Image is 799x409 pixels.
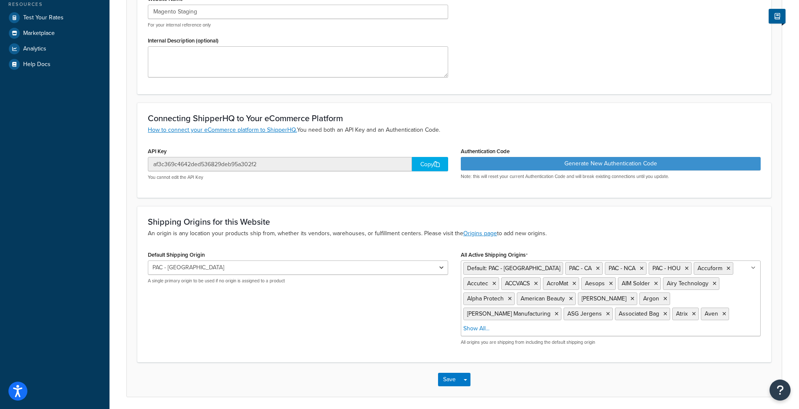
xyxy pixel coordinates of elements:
[461,339,761,345] p: All origins you are shipping from including the default shipping origin
[23,61,51,68] span: Help Docs
[148,125,761,135] p: You need both an API Key and an Authentication Code.
[23,45,46,53] span: Analytics
[569,264,592,273] span: PAC - CA
[652,264,681,273] span: PAC - HOU
[770,380,791,401] button: Open Resource Center
[609,264,636,273] span: PAC - NCA
[622,279,650,288] span: AIM Solder
[676,309,688,318] span: Atrix
[6,10,103,25] a: Test Your Rates
[6,41,103,56] a: Analytics
[148,22,448,28] p: For your internal reference only
[697,264,722,273] span: Accuform
[567,309,602,318] span: ASG Jergens
[23,14,64,21] span: Test Your Rates
[461,252,528,258] label: All Active Shipping Origins
[521,294,565,303] span: American Beauty
[461,148,510,154] label: Authentication Code
[467,264,560,273] span: Default: PAC - [GEOGRAPHIC_DATA]
[148,125,297,134] a: How to connect your eCommerce platform to ShipperHQ.
[582,294,626,303] span: [PERSON_NAME]
[461,173,761,180] p: Note: this will reset your current Authentication Code and will break existing connections until ...
[467,294,504,303] span: Alpha Protech
[461,157,761,170] button: Generate New Authentication Code
[148,217,761,226] h3: Shipping Origins for this Website
[148,252,205,258] label: Default Shipping Origin
[547,279,568,288] span: AcroMat
[148,229,761,238] p: An origin is any location your products ship from, whether its vendors, warehouses, or fulfillmen...
[438,373,461,386] button: Save
[667,279,708,288] span: Airy Technology
[6,57,103,72] a: Help Docs
[467,309,550,318] span: [PERSON_NAME] Manufacturing
[463,324,489,333] a: Show All...
[585,279,605,288] span: Aesops
[769,9,786,24] button: Show Help Docs
[505,279,530,288] span: ACCVACS
[643,294,659,303] span: Argon
[148,174,448,181] p: You cannot edit the API Key
[705,309,718,318] span: Aven
[412,157,448,171] div: Copy
[148,37,219,44] label: Internal Description (optional)
[6,26,103,41] a: Marketplace
[463,229,497,238] a: Origins page
[619,309,659,318] span: Associated Bag
[6,1,103,8] div: Resources
[23,30,55,37] span: Marketplace
[148,148,167,154] label: API Key
[467,279,488,288] span: Accutec
[148,278,448,284] p: A single primary origin to be used if no origin is assigned to a product
[148,114,761,123] h3: Connecting ShipperHQ to Your eCommerce Platform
